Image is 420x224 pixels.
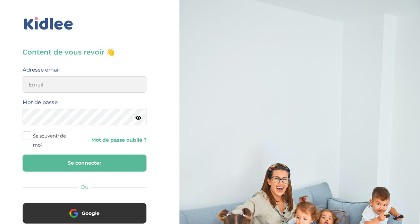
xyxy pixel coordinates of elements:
img: logo_kidlee_bleu [23,16,75,32]
img: google.png [69,209,78,217]
h3: Content de vous revoir 👋 [23,47,146,57]
input: Email [23,76,146,93]
a: Mot de passe oublié ? [90,137,146,143]
span: Google [82,210,100,217]
button: Google [23,203,146,224]
label: Adresse email [23,65,60,74]
a: Google [23,215,146,221]
span: Ou [81,184,89,190]
span: Se souvenir de moi [33,131,74,149]
label: Mot de passe [23,98,58,107]
button: Se connecter [23,155,146,172]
